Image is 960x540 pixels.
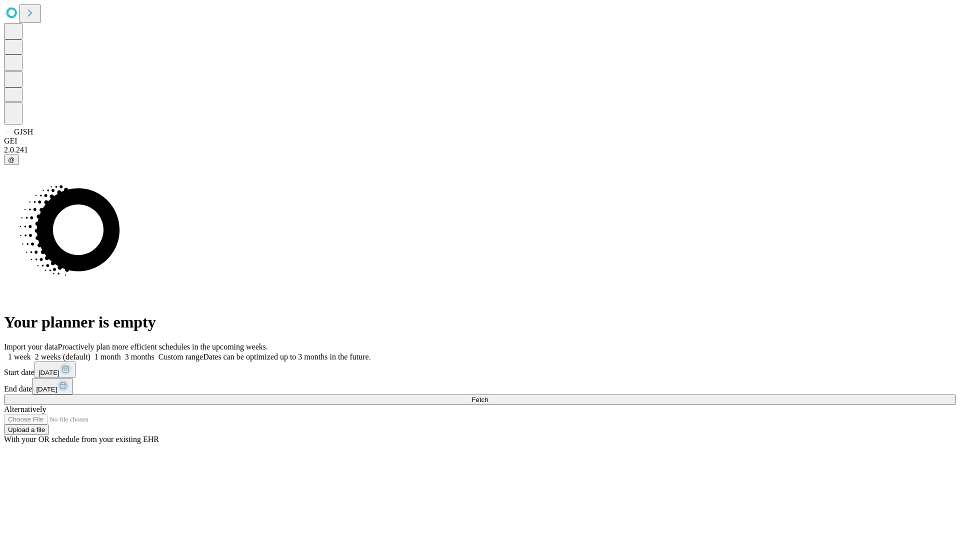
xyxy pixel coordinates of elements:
span: Dates can be optimized up to 3 months in the future. [203,352,370,361]
span: With your OR schedule from your existing EHR [4,435,159,443]
button: [DATE] [32,378,73,394]
button: [DATE] [34,361,75,378]
div: 2.0.241 [4,145,956,154]
div: GEI [4,136,956,145]
button: Fetch [4,394,956,405]
span: 3 months [125,352,154,361]
span: Fetch [471,396,488,403]
span: Proactively plan more efficient schedules in the upcoming weeks. [58,342,268,351]
span: 1 week [8,352,31,361]
span: Custom range [158,352,203,361]
h1: Your planner is empty [4,313,956,331]
div: End date [4,378,956,394]
span: Import your data [4,342,58,351]
button: @ [4,154,19,165]
span: 1 month [94,352,121,361]
span: Alternatively [4,405,46,413]
span: 2 weeks (default) [35,352,90,361]
span: GJSH [14,127,33,136]
span: [DATE] [38,369,59,376]
div: Start date [4,361,956,378]
button: Upload a file [4,424,49,435]
span: [DATE] [36,385,57,393]
span: @ [8,156,15,163]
